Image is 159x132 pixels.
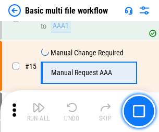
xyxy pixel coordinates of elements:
[132,105,145,117] img: Main button
[41,22,46,30] div: to
[125,6,133,15] img: Support
[51,49,124,57] div: Manual Change Required
[25,6,108,16] div: Basic multi file workflow
[51,69,112,77] div: Manual Request AAA
[8,4,21,17] img: Back
[25,62,36,70] span: # 15
[51,20,71,32] div: AAA1
[138,4,151,17] img: Settings menu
